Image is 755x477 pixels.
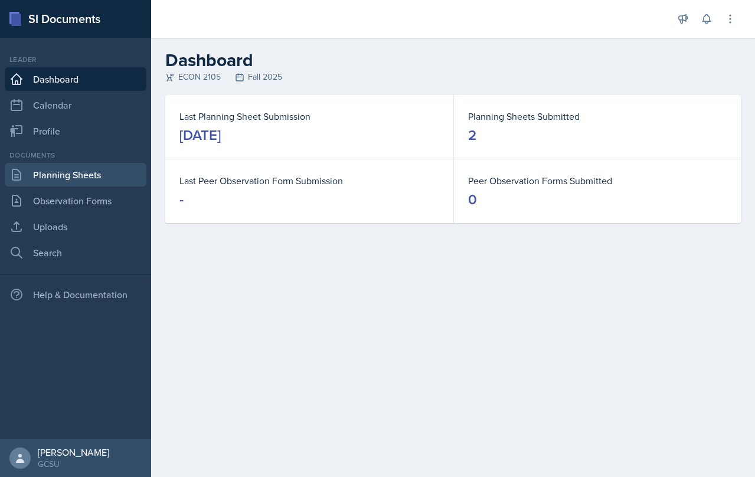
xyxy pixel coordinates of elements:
[468,174,727,188] dt: Peer Observation Forms Submitted
[165,71,741,83] div: ECON 2105 Fall 2025
[468,190,477,209] div: 0
[5,54,146,65] div: Leader
[5,67,146,91] a: Dashboard
[38,446,109,458] div: [PERSON_NAME]
[179,109,439,123] dt: Last Planning Sheet Submission
[5,119,146,143] a: Profile
[5,189,146,213] a: Observation Forms
[165,50,741,71] h2: Dashboard
[179,190,184,209] div: -
[179,174,439,188] dt: Last Peer Observation Form Submission
[5,283,146,306] div: Help & Documentation
[5,93,146,117] a: Calendar
[468,126,476,145] div: 2
[38,458,109,470] div: GCSU
[5,215,146,238] a: Uploads
[468,109,727,123] dt: Planning Sheets Submitted
[5,150,146,161] div: Documents
[5,241,146,264] a: Search
[179,126,221,145] div: [DATE]
[5,163,146,187] a: Planning Sheets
